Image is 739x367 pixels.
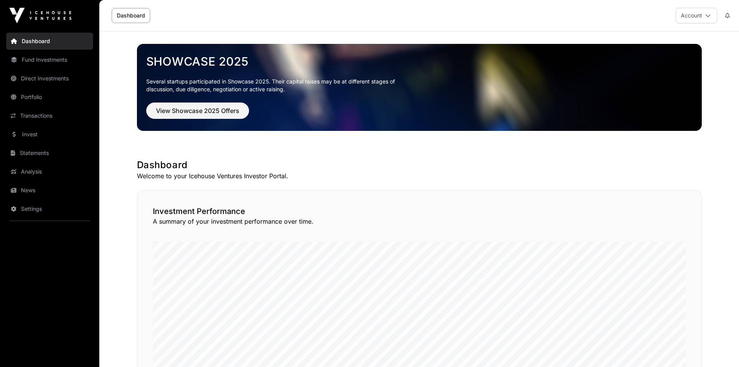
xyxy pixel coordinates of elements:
a: Dashboard [6,33,93,50]
h2: Investment Performance [153,206,686,217]
span: View Showcase 2025 Offers [156,106,239,115]
a: View Showcase 2025 Offers [146,110,249,118]
a: Invest [6,126,93,143]
img: Icehouse Ventures Logo [9,8,71,23]
h1: Dashboard [137,159,702,171]
a: Portfolio [6,89,93,106]
p: Welcome to your Icehouse Ventures Investor Portal. [137,171,702,181]
iframe: Chat Widget [700,330,739,367]
img: Showcase 2025 [137,44,702,131]
a: Transactions [6,107,93,124]
a: Fund Investments [6,51,93,68]
a: Direct Investments [6,70,93,87]
a: Showcase 2025 [146,54,692,68]
p: Several startups participated in Showcase 2025. Their capital raises may be at different stages o... [146,78,407,93]
button: Account [676,8,717,23]
a: Statements [6,144,93,162]
a: News [6,182,93,199]
button: View Showcase 2025 Offers [146,103,249,119]
a: Settings [6,200,93,217]
a: Analysis [6,163,93,180]
a: Dashboard [112,8,150,23]
p: A summary of your investment performance over time. [153,217,686,226]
